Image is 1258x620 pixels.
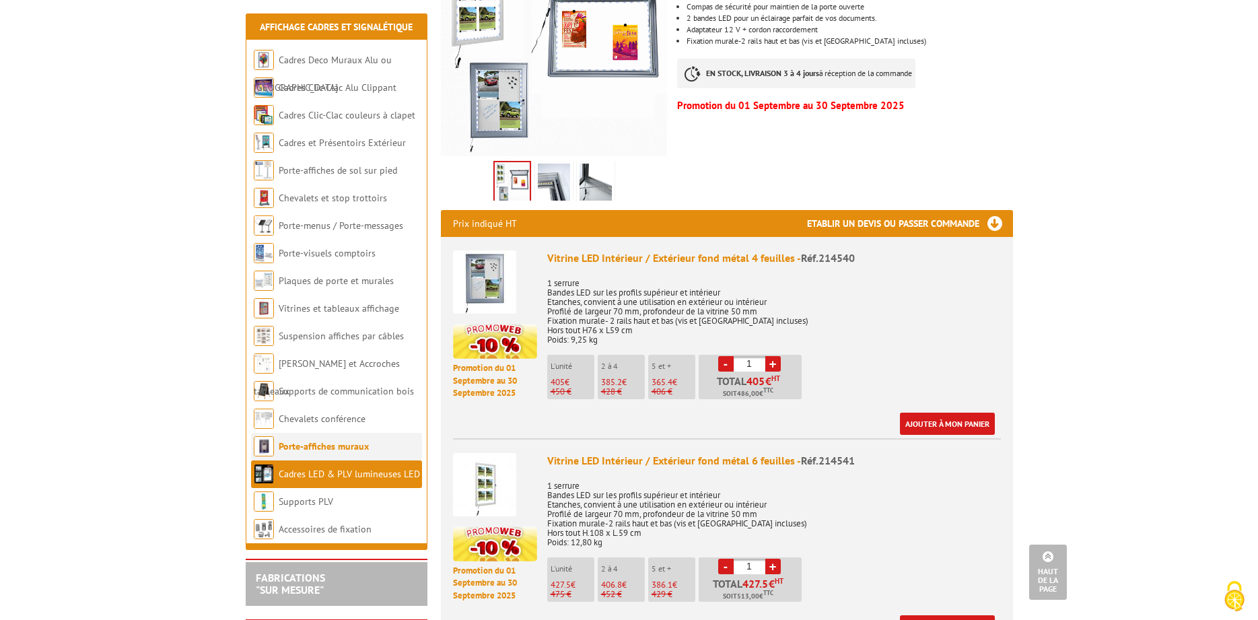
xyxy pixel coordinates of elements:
[551,376,565,388] span: 405
[279,275,394,287] a: Plaques de porte et murales
[652,378,695,387] p: €
[765,376,771,386] span: €
[551,378,594,387] p: €
[279,385,414,397] a: Supports de communication bois
[495,162,530,204] img: vitrines_affichage_magnetique_4_6_9_feuilles__led_etanche_interieur_exterieur_214540_214541_21454...
[453,565,537,602] p: Promotion du 01 Septembre au 30 Septembre 2025
[254,357,400,397] a: [PERSON_NAME] et Accroches tableaux
[279,413,365,425] a: Chevalets conférence
[652,376,672,388] span: 365.4
[601,361,645,371] p: 2 à 4
[687,14,1012,22] li: 2 bandes LED pour un éclairage parfait de vos documents.
[279,219,403,232] a: Porte-menus / Porte-messages
[580,164,612,205] img: 215540_angle.jpg
[279,302,399,314] a: Vitrines et tableaux affichage
[551,580,594,590] p: €
[279,109,415,121] a: Cadres Clic-Clac couleurs à clapet
[765,356,781,372] a: +
[763,386,773,394] sup: TTC
[723,591,773,602] span: Soit €
[769,578,775,589] span: €
[453,362,537,400] p: Promotion du 01 Septembre au 30 Septembre 2025
[601,580,645,590] p: €
[547,250,1001,266] div: Vitrine LED Intérieur / Extérieur fond métal 4 feuilles -
[254,50,274,70] img: Cadres Deco Muraux Alu ou Bois
[601,376,622,388] span: 385.2
[706,68,819,78] strong: EN STOCK, LIVRAISON 3 à 4 jours
[723,388,773,399] span: Soit €
[279,247,376,259] a: Porte-visuels comptoirs
[547,453,1001,469] div: Vitrine LED Intérieur / Extérieur fond métal 6 feuilles -
[737,388,759,399] span: 486,00
[254,464,274,484] img: Cadres LED & PLV lumineuses LED
[765,559,781,574] a: +
[453,324,537,359] img: promotion
[702,578,802,602] p: Total
[254,54,392,94] a: Cadres Deco Muraux Alu ou [GEOGRAPHIC_DATA]
[254,353,274,374] img: Cimaises et Accroches tableaux
[718,559,734,574] a: -
[775,576,783,586] sup: HT
[551,590,594,599] p: 475 €
[737,591,759,602] span: 513,00
[1218,580,1251,613] img: Cookies (fenêtre modale)
[551,361,594,371] p: L'unité
[652,580,695,590] p: €
[254,188,274,208] img: Chevalets et stop trottoirs
[254,298,274,318] img: Vitrines et tableaux affichage
[254,326,274,346] img: Suspension affiches par câbles
[254,160,274,180] img: Porte-affiches de sol sur pied
[601,387,645,397] p: 428 €
[677,59,915,88] p: à réception de la commande
[746,376,765,386] span: 405
[538,164,570,205] img: 215540_angle_2.jpg
[801,454,855,467] span: Réf.214541
[279,495,333,508] a: Supports PLV
[771,374,780,383] sup: HT
[254,243,274,263] img: Porte-visuels comptoirs
[547,269,1001,345] p: 1 serrure Bandes LED sur les profils supérieur et intérieur Etanches, convient à une utilisation ...
[254,271,274,291] img: Plaques de porte et murales
[453,453,516,516] img: Vitrine LED Intérieur / Extérieur fond métal 6 feuilles
[254,436,274,456] img: Porte-affiches muraux
[601,564,645,574] p: 2 à 4
[652,361,695,371] p: 5 et +
[718,356,734,372] a: -
[652,387,695,397] p: 406 €
[551,387,594,397] p: 450 €
[279,81,396,94] a: Cadres Clic-Clac Alu Clippant
[254,519,274,539] img: Accessoires de fixation
[763,589,773,596] sup: TTC
[279,192,387,204] a: Chevalets et stop trottoirs
[453,526,537,561] img: promotion
[601,590,645,599] p: 452 €
[1211,574,1258,620] button: Cookies (fenêtre modale)
[687,37,1012,45] li: Fixation murale-2 rails haut et bas (vis et [GEOGRAPHIC_DATA] incluses)
[279,137,406,149] a: Cadres et Présentoirs Extérieur
[254,491,274,512] img: Supports PLV
[687,3,1012,11] li: Compas de sécurité pour maintien de la porte ouverte
[601,579,622,590] span: 406.8
[551,564,594,574] p: L'unité
[551,579,571,590] span: 427.5
[453,250,516,314] img: Vitrine LED Intérieur / Extérieur fond métal 4 feuilles
[279,523,372,535] a: Accessoires de fixation
[279,330,404,342] a: Suspension affiches par câbles
[677,102,1012,110] p: Promotion du 01 Septembre au 30 Septembre 2025
[279,468,420,480] a: Cadres LED & PLV lumineuses LED
[652,564,695,574] p: 5 et +
[652,579,672,590] span: 386.1
[702,376,802,399] p: Total
[807,210,1013,237] h3: Etablir un devis ou passer commande
[256,571,325,596] a: FABRICATIONS"Sur Mesure"
[260,21,413,33] a: Affichage Cadres et Signalétique
[279,164,397,176] a: Porte-affiches de sol sur pied
[254,133,274,153] img: Cadres et Présentoirs Extérieur
[254,409,274,429] img: Chevalets conférence
[742,578,769,589] span: 427.5
[601,378,645,387] p: €
[652,590,695,599] p: 429 €
[1029,545,1067,600] a: Haut de la page
[254,105,274,125] img: Cadres Clic-Clac couleurs à clapet
[254,215,274,236] img: Porte-menus / Porte-messages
